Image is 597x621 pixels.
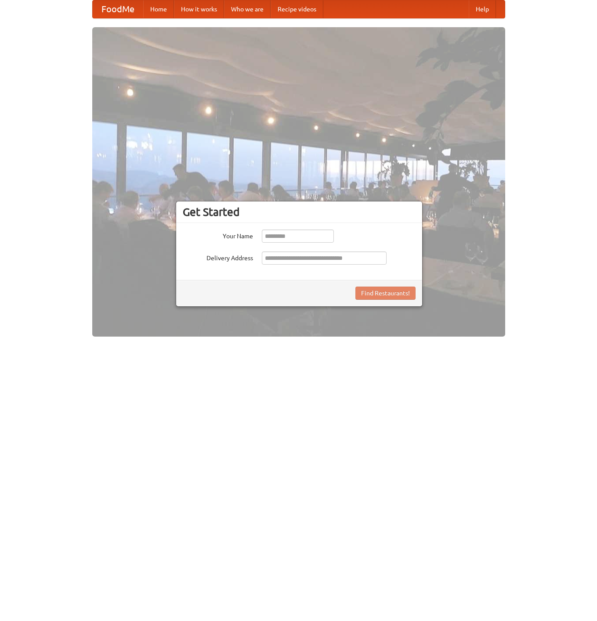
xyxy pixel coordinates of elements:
[93,0,143,18] a: FoodMe
[224,0,271,18] a: Who we are
[355,287,416,300] button: Find Restaurants!
[183,251,253,262] label: Delivery Address
[183,230,253,241] label: Your Name
[271,0,323,18] a: Recipe videos
[174,0,224,18] a: How it works
[183,205,416,219] h3: Get Started
[469,0,496,18] a: Help
[143,0,174,18] a: Home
